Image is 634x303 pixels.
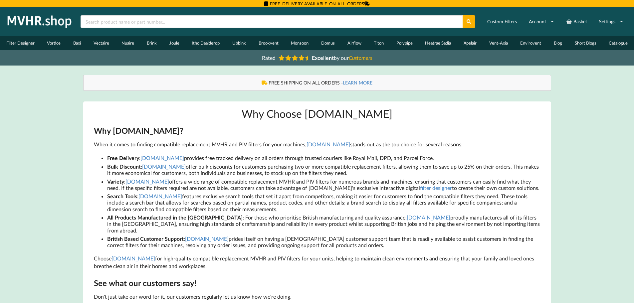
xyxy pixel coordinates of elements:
[81,15,463,28] input: Search product name or part number...
[163,36,186,50] a: Joule
[41,36,67,50] a: Vortice
[407,214,450,221] a: [DOMAIN_NAME]
[312,55,334,61] b: Excellent
[568,36,603,50] a: Short Blogs
[262,55,276,61] span: Rated
[226,36,252,50] a: Ubbink
[341,36,368,50] a: Airflow
[140,155,184,161] a: [DOMAIN_NAME]
[307,141,350,147] a: [DOMAIN_NAME]
[115,36,141,50] a: Nuaire
[483,16,521,28] a: Custom Filters
[107,235,184,242] span: British Based Customer Support
[285,36,315,50] a: Monsoon
[140,36,163,50] a: Brink
[390,36,419,50] a: Polypipe
[107,234,540,249] li: : prides itself on having a [DEMOGRAPHIC_DATA] customer support team that is readily available to...
[367,36,390,50] a: Titon
[94,126,540,136] h2: Why [DOMAIN_NAME]?
[142,163,186,170] a: [DOMAIN_NAME]
[457,36,483,50] a: Xpelair
[525,16,558,28] a: Account
[185,235,229,242] a: [DOMAIN_NAME]
[94,107,540,120] h1: Why Choose [DOMAIN_NAME]
[107,163,141,170] span: Bulk Discount
[94,255,540,270] p: Choose for high-quality compatible replacement MVHR and PIV filters for your units, helping to ma...
[602,36,634,50] a: Catalogue
[595,16,628,28] a: Settings
[125,178,169,185] a: [DOMAIN_NAME]
[107,155,139,161] span: Free Delivery
[185,36,226,50] a: Itho Daalderop
[562,16,591,28] a: Basket
[343,80,372,85] a: LEARN MORE
[94,141,540,148] p: When it comes to finding compatible replacement MVHR and PIV filters for your machines, stands ou...
[349,55,372,61] i: Customers
[420,185,452,191] a: filter designer
[111,255,155,261] a: [DOMAIN_NAME]
[107,193,137,199] span: Search Tools
[547,36,568,50] a: Blog
[138,193,182,199] a: [DOMAIN_NAME]
[107,178,124,185] span: Variety
[419,36,458,50] a: Heatrae Sadia
[90,79,544,86] div: FREE SHIPPING ON ALL ORDERS -
[87,36,115,50] a: Vectaire
[315,36,341,50] a: Domus
[483,36,514,50] a: Vent-Axia
[107,162,540,177] li: : offer bulk discounts for customers purchasing two or more compatible replacement filters, allow...
[107,213,540,234] li: : For those who prioritise British manufacturing and quality assurance, proudly manufactures all ...
[107,154,540,162] li: : provides free tracked delivery on all orders through trusted couriers like Royal Mail, DPD, and...
[514,36,548,50] a: Envirovent
[252,36,285,50] a: Brookvent
[94,293,540,301] p: Don't just take our word for it, our customers regularly let us know how we're doing.
[5,13,75,30] img: mvhr.shop.png
[107,192,540,213] li: : features exclusive search tools that set it apart from competitors, making it easier for custom...
[257,52,377,63] a: Rated Excellentby ourCustomers
[94,278,540,288] h2: See what our customers say!
[107,214,243,221] span: All Products Manufactured in the [GEOGRAPHIC_DATA]
[312,55,372,61] span: by our
[107,177,540,192] li: : offers a wide range of compatible replacement MVHR and PIV filters for numerous brands and mach...
[67,36,87,50] a: Baxi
